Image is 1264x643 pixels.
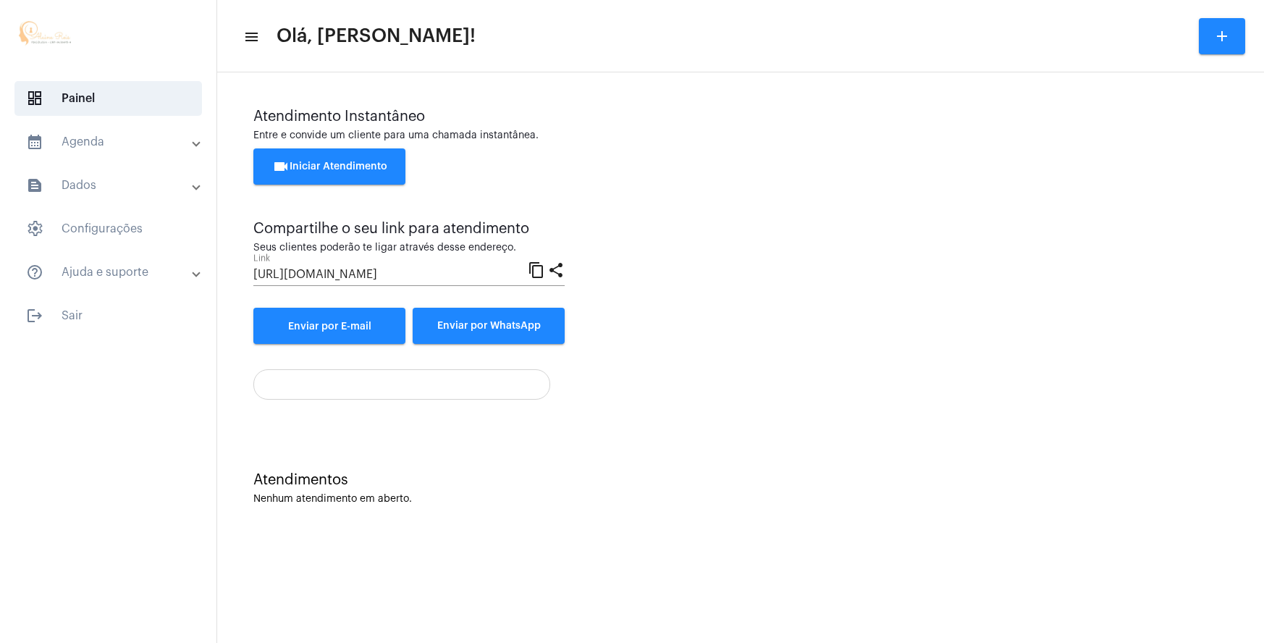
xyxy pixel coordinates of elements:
[26,133,193,151] mat-panel-title: Agenda
[272,158,290,175] mat-icon: videocam
[253,243,565,253] div: Seus clientes poderão te ligar através desse endereço.
[14,298,202,333] span: Sair
[272,161,387,172] span: Iniciar Atendimento
[288,321,371,332] span: Enviar por E-mail
[12,7,78,65] img: a308c1d8-3e78-dbfd-0328-a53a29ea7b64.jpg
[253,472,1228,488] div: Atendimentos
[14,211,202,246] span: Configurações
[26,133,43,151] mat-icon: sidenav icon
[253,148,405,185] button: Iniciar Atendimento
[26,307,43,324] mat-icon: sidenav icon
[26,90,43,107] span: sidenav icon
[253,109,1228,125] div: Atendimento Instantâneo
[9,168,216,203] mat-expansion-panel-header: sidenav iconDados
[528,261,545,278] mat-icon: content_copy
[277,25,476,48] span: Olá, [PERSON_NAME]!
[14,81,202,116] span: Painel
[253,130,1228,141] div: Entre e convide um cliente para uma chamada instantânea.
[1213,28,1231,45] mat-icon: add
[26,177,193,194] mat-panel-title: Dados
[9,125,216,159] mat-expansion-panel-header: sidenav iconAgenda
[9,255,216,290] mat-expansion-panel-header: sidenav iconAjuda e suporte
[253,494,1228,505] div: Nenhum atendimento em aberto.
[26,264,43,281] mat-icon: sidenav icon
[547,261,565,278] mat-icon: share
[437,321,541,331] span: Enviar por WhatsApp
[26,177,43,194] mat-icon: sidenav icon
[26,264,193,281] mat-panel-title: Ajuda e suporte
[253,221,565,237] div: Compartilhe o seu link para atendimento
[243,28,258,46] mat-icon: sidenav icon
[26,220,43,238] span: sidenav icon
[413,308,565,344] button: Enviar por WhatsApp
[253,308,405,344] a: Enviar por E-mail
